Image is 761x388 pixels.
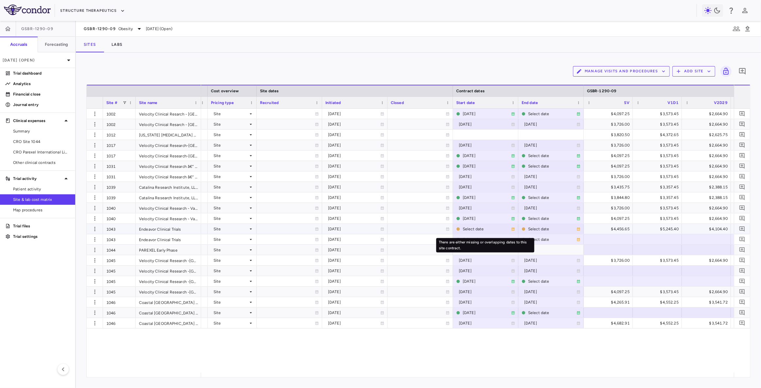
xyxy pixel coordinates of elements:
p: Financial close [13,91,70,97]
button: Add comment [738,266,747,275]
div: $3,573.45 [639,140,679,150]
div: [DATE] [328,213,380,224]
button: Add comment [738,151,747,160]
button: Add comment [738,224,747,233]
div: $3,820.50 [590,130,630,140]
div: [DATE] [463,276,511,287]
span: V1D1 [667,100,679,105]
span: There are either missing or overlapping dates to this site contract. [522,224,580,234]
span: SV [624,100,630,105]
div: Site [214,266,248,276]
button: Structure Therapeutics [60,6,125,16]
div: $3,573.45 [639,161,679,171]
button: Add comment [738,298,747,307]
div: 1017 [103,150,136,161]
button: Add comment [738,120,747,129]
div: $3,573.45 [639,109,679,119]
div: [DATE] [459,140,511,150]
span: GSBR-1290-09 [21,26,53,31]
div: [DATE] [328,266,380,276]
span: Closed [391,100,404,105]
div: $3,573.45 [639,213,679,224]
span: This is the current site contract. [522,308,580,317]
button: Add comment [738,109,747,118]
div: Site [214,245,248,255]
div: Select date [528,192,577,203]
div: Site [214,224,248,234]
div: [DATE] [328,203,380,213]
div: [DATE] [459,203,511,213]
div: Site [214,140,248,150]
p: Journal entry [13,102,70,108]
div: [DATE] [328,318,380,328]
div: PAREXEL Early Phase [136,245,201,255]
div: $4,104.40 [688,224,728,234]
div: 1040 [103,213,136,223]
div: 1046 [103,297,136,307]
span: Cost overview [211,89,239,93]
div: [DATE] [463,213,511,224]
svg: Add comment [739,132,745,138]
div: [DATE] [524,119,577,130]
div: Site [214,234,248,245]
span: GSBR-1290-09 [587,89,617,93]
span: This is the current site contract. [456,161,515,171]
div: 1012 [103,130,136,140]
div: $2,388.15 [688,182,728,192]
div: $4,097.25 [590,287,630,297]
div: [DATE] [463,109,511,119]
div: Velocity Clinical Research -[GEOGRAPHIC_DATA] [136,276,201,286]
span: This is the current site contract. [456,276,515,286]
span: Site dates [260,89,279,93]
div: Select date [528,213,577,224]
div: [DATE] [459,255,511,266]
div: Select date [528,150,577,161]
div: [DATE] [328,287,380,297]
svg: Add comment [739,215,745,221]
div: $3,726.00 [590,255,630,266]
div: $2,664.90 [688,119,728,130]
svg: Add comment [739,289,745,295]
div: Site [214,109,248,119]
div: $3,357.45 [639,182,679,192]
div: Select date [463,224,511,234]
span: This is the current site contract. [522,276,580,286]
span: GSBR-1290-09 [84,26,116,31]
svg: Add comment [739,152,745,159]
div: $2,625.75 [688,130,728,140]
div: $3,541.72 [688,318,728,328]
div: Velocity Clinical Research-[GEOGRAPHIC_DATA] [136,140,201,150]
div: $3,435.75 [590,182,630,192]
button: Add comment [738,183,747,191]
div: [DATE] [459,297,511,308]
div: 1046 [103,308,136,318]
button: Labs [104,37,130,52]
div: Site [214,119,248,130]
span: This is the current site contract. [456,151,515,160]
div: [DATE] [328,109,380,119]
div: $2,664.90 [688,203,728,213]
button: Add comment [738,193,747,202]
div: [DATE] [463,161,511,171]
div: [DATE] [328,192,380,203]
svg: Add comment [739,236,745,242]
span: End date [522,100,538,105]
div: Catalina Research Institute, LLC [136,192,201,203]
div: Site [214,276,248,287]
div: Select date [528,308,577,318]
div: [DATE] [328,234,380,245]
div: Velocity Clinical Resarch - [GEOGRAPHIC_DATA] [136,109,201,119]
div: Velocity Clinical Research-[GEOGRAPHIC_DATA] [136,150,201,161]
div: $3,573.45 [639,119,679,130]
div: Velocity Clinical Research - Valparaiso [136,203,201,213]
div: Coastal [GEOGRAPHIC_DATA] - [GEOGRAPHIC_DATA] [136,318,201,328]
h6: Accruals [10,42,27,47]
span: This is the current site contract. [456,214,515,223]
div: Endeavor Clinical Trials [136,234,201,244]
div: $4,372.65 [639,130,679,140]
span: Map procedures [13,207,70,213]
button: Add comment [738,214,747,223]
div: [DATE] [524,255,577,266]
div: [DATE] [328,130,380,140]
div: [DATE] [328,140,380,150]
